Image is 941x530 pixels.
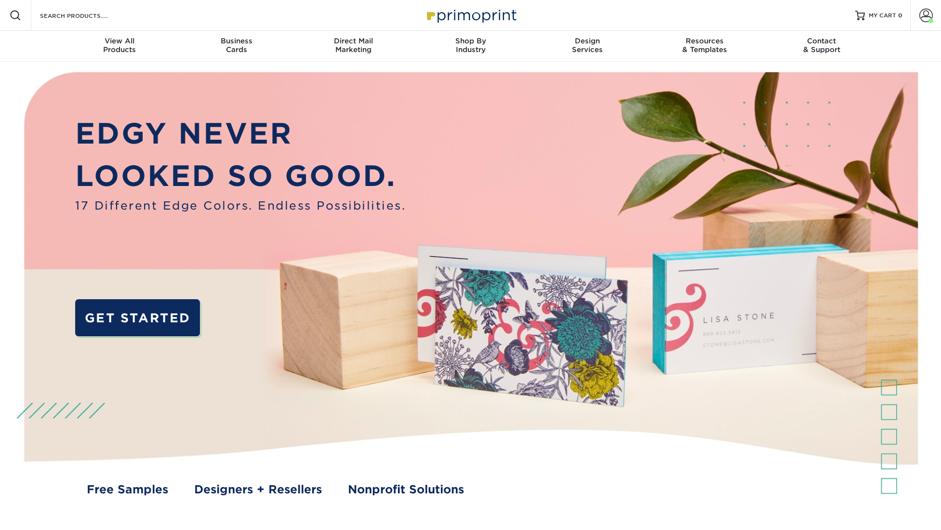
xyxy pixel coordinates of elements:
[529,37,646,54] div: Services
[75,299,200,336] a: GET STARTED
[178,37,295,45] span: Business
[75,198,406,214] span: 17 Different Edge Colors. Endless Possibilities.
[412,37,529,45] span: Shop By
[898,12,902,19] span: 0
[763,37,880,54] div: & Support
[295,37,412,54] div: Marketing
[529,31,646,62] a: DesignServices
[178,31,295,62] a: BusinessCards
[87,481,168,498] a: Free Samples
[61,31,178,62] a: View AllProducts
[194,481,322,498] a: Designers + Resellers
[39,10,133,21] input: SEARCH PRODUCTS.....
[412,37,529,54] div: Industry
[75,155,406,198] p: LOOKED SO GOOD.
[348,481,464,498] a: Nonprofit Solutions
[646,31,763,62] a: Resources& Templates
[61,37,178,45] span: View All
[646,37,763,54] div: & Templates
[869,12,896,20] span: MY CART
[763,37,880,45] span: Contact
[75,113,406,155] p: EDGY NEVER
[646,37,763,45] span: Resources
[61,37,178,54] div: Products
[423,5,519,26] img: Primoprint
[412,31,529,62] a: Shop ByIndustry
[178,37,295,54] div: Cards
[295,37,412,45] span: Direct Mail
[295,31,412,62] a: Direct MailMarketing
[763,31,880,62] a: Contact& Support
[529,37,646,45] span: Design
